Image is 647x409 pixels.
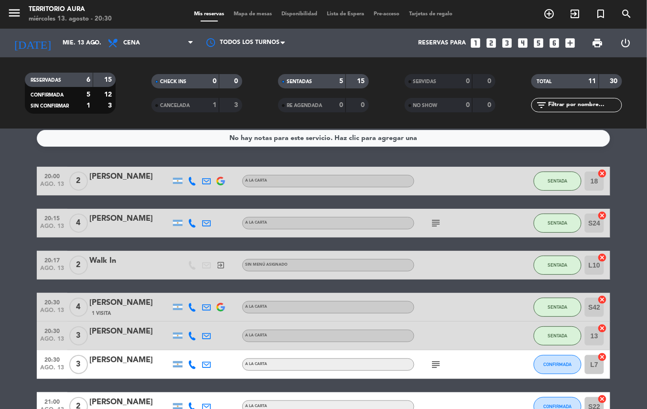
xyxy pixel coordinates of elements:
[40,307,64,318] span: ago. 13
[89,396,171,409] div: [PERSON_NAME]
[245,404,267,408] span: A LA CARTA
[544,404,572,409] span: CONFIRMADA
[89,325,171,338] div: [PERSON_NAME]
[245,334,267,337] span: A LA CARTA
[598,295,607,304] i: cancel
[29,14,112,24] div: miércoles 13. agosto - 20:30
[29,5,112,14] div: TERRITORIO AURA
[534,298,582,317] button: SENTADA
[534,326,582,345] button: SENTADA
[544,8,555,20] i: add_circle_outline
[69,355,88,374] span: 3
[598,323,607,333] i: cancel
[549,37,561,49] i: looks_6
[69,256,88,275] span: 2
[123,40,140,46] span: Cena
[40,265,64,276] span: ago. 13
[501,37,514,49] i: looks_3
[229,11,277,17] span: Mapa de mesas
[548,333,568,338] span: SENTADA
[537,79,552,84] span: TOTAL
[40,254,64,265] span: 20:17
[245,362,267,366] span: A LA CARTA
[230,133,418,144] div: No hay notas para este servicio. Haz clic para agregar una
[323,11,369,17] span: Lista de Espera
[89,171,171,183] div: [PERSON_NAME]
[89,354,171,366] div: [PERSON_NAME]
[536,99,548,111] i: filter_list
[40,296,64,307] span: 20:30
[40,325,64,336] span: 20:30
[235,102,240,108] strong: 3
[287,79,312,84] span: SENTADAS
[245,221,267,225] span: A LA CARTA
[430,359,442,370] i: subject
[405,11,458,17] span: Tarjetas de regalo
[466,78,470,85] strong: 0
[86,76,90,83] strong: 6
[548,262,568,268] span: SENTADA
[7,6,22,20] i: menu
[548,100,622,110] input: Filtrar por nombre...
[548,178,568,183] span: SENTADA
[413,103,438,108] span: NO SHOW
[31,78,61,83] span: RESERVADAS
[534,256,582,275] button: SENTADA
[235,78,240,85] strong: 0
[40,170,64,181] span: 20:00
[216,261,225,269] i: exit_to_app
[598,352,607,362] i: cancel
[548,220,568,226] span: SENTADA
[598,169,607,178] i: cancel
[548,304,568,310] span: SENTADA
[40,365,64,376] span: ago. 13
[40,181,64,192] span: ago. 13
[213,78,216,85] strong: 0
[7,32,58,54] i: [DATE]
[86,91,90,98] strong: 5
[31,93,64,97] span: CONFIRMADA
[69,326,88,345] span: 3
[89,213,171,225] div: [PERSON_NAME]
[487,102,493,108] strong: 0
[419,40,466,46] span: Reservas para
[160,103,190,108] span: CANCELADA
[589,78,596,85] strong: 11
[89,255,171,267] div: Walk In
[620,37,631,49] i: power_settings_new
[40,396,64,407] span: 21:00
[213,102,216,108] strong: 1
[517,37,529,49] i: looks_4
[592,37,603,49] span: print
[534,172,582,191] button: SENTADA
[612,29,640,57] div: LOG OUT
[533,37,545,49] i: looks_5
[621,8,633,20] i: search
[245,179,267,183] span: A LA CARTA
[190,11,229,17] span: Mis reservas
[534,355,582,374] button: CONFIRMADA
[287,103,322,108] span: RE AGENDADA
[570,8,581,20] i: exit_to_app
[86,102,90,109] strong: 1
[361,102,367,108] strong: 0
[40,336,64,347] span: ago. 13
[40,212,64,223] span: 20:15
[31,104,69,108] span: SIN CONFIRMAR
[89,297,171,309] div: [PERSON_NAME]
[487,78,493,85] strong: 0
[92,310,111,317] span: 1 Visita
[40,223,64,234] span: ago. 13
[69,214,88,233] span: 4
[357,78,367,85] strong: 15
[69,298,88,317] span: 4
[7,6,22,23] button: menu
[339,102,343,108] strong: 0
[534,214,582,233] button: SENTADA
[108,102,114,109] strong: 3
[595,8,607,20] i: turned_in_not
[245,263,288,267] span: Sin menú asignado
[89,37,100,49] i: arrow_drop_down
[245,305,267,309] span: A LA CARTA
[413,79,437,84] span: SERVIDAS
